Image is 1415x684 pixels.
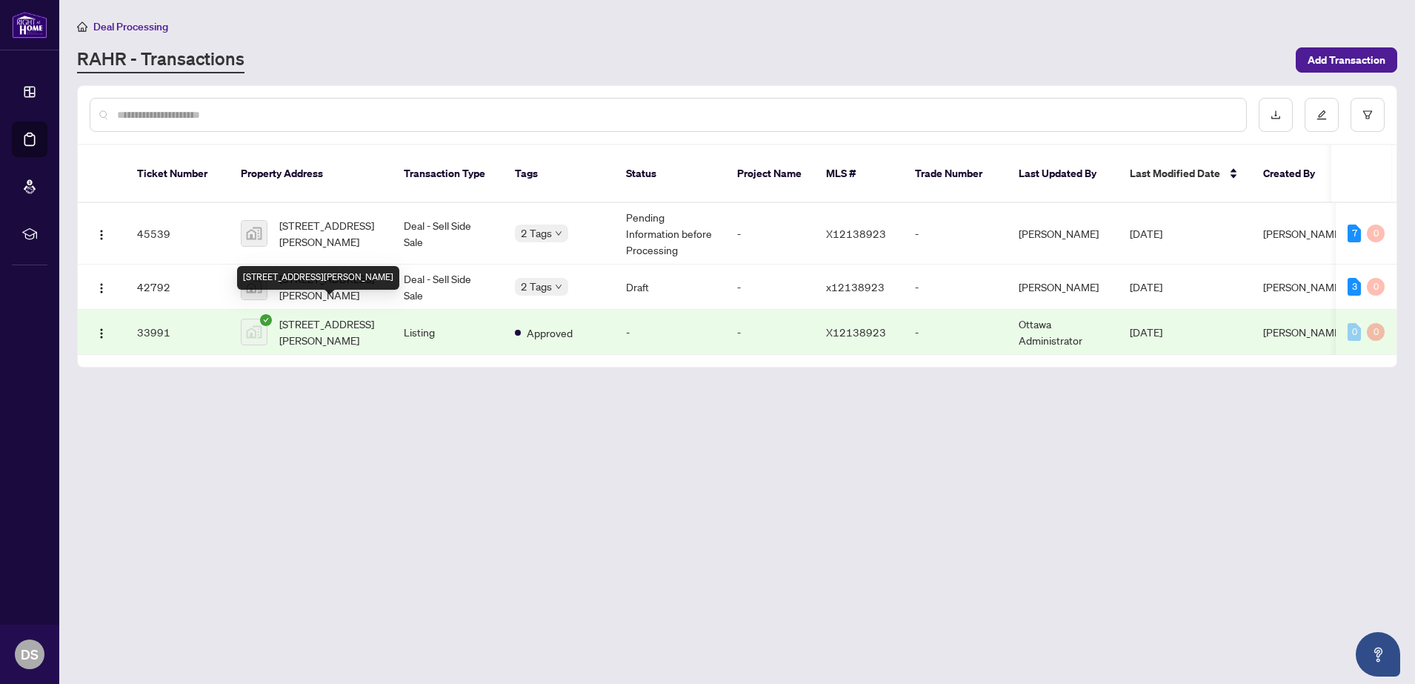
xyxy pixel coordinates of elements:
[1007,145,1118,203] th: Last Updated By
[392,145,503,203] th: Transaction Type
[903,145,1007,203] th: Trade Number
[826,325,886,339] span: X12138923
[1263,325,1343,339] span: [PERSON_NAME]
[90,320,113,344] button: Logo
[725,145,814,203] th: Project Name
[125,203,229,265] td: 45539
[90,222,113,245] button: Logo
[903,265,1007,310] td: -
[21,644,39,665] span: DS
[93,20,168,33] span: Deal Processing
[503,145,614,203] th: Tags
[903,203,1007,265] td: -
[1367,278,1385,296] div: 0
[96,229,107,241] img: Logo
[1130,325,1162,339] span: [DATE]
[1118,145,1251,203] th: Last Modified Date
[392,265,503,310] td: Deal - Sell Side Sale
[555,230,562,237] span: down
[125,310,229,355] td: 33991
[1296,47,1397,73] button: Add Transaction
[125,265,229,310] td: 42792
[77,21,87,32] span: home
[1007,203,1118,265] td: [PERSON_NAME]
[1259,98,1293,132] button: download
[96,328,107,339] img: Logo
[1305,98,1339,132] button: edit
[125,145,229,203] th: Ticket Number
[1356,632,1400,677] button: Open asap
[96,282,107,294] img: Logo
[521,225,552,242] span: 2 Tags
[1348,278,1361,296] div: 3
[77,47,244,73] a: RAHR - Transactions
[1130,280,1162,293] span: [DATE]
[229,145,392,203] th: Property Address
[12,11,47,39] img: logo
[1362,110,1373,120] span: filter
[1316,110,1327,120] span: edit
[725,265,814,310] td: -
[826,280,885,293] span: x12138923
[1351,98,1385,132] button: filter
[725,310,814,355] td: -
[1348,323,1361,341] div: 0
[903,310,1007,355] td: -
[242,319,267,345] img: thumbnail-img
[1348,225,1361,242] div: 7
[1367,225,1385,242] div: 0
[392,310,503,355] td: Listing
[826,227,886,240] span: X12138923
[392,203,503,265] td: Deal - Sell Side Sale
[1251,145,1340,203] th: Created By
[279,316,380,348] span: [STREET_ADDRESS][PERSON_NAME]
[1130,227,1162,240] span: [DATE]
[725,203,814,265] td: -
[90,275,113,299] button: Logo
[1007,310,1118,355] td: Ottawa Administrator
[521,278,552,295] span: 2 Tags
[242,221,267,246] img: thumbnail-img
[614,145,725,203] th: Status
[1263,227,1343,240] span: [PERSON_NAME]
[555,283,562,290] span: down
[237,266,399,290] div: [STREET_ADDRESS][PERSON_NAME]
[1263,280,1343,293] span: [PERSON_NAME]
[614,265,725,310] td: Draft
[279,217,380,250] span: [STREET_ADDRESS][PERSON_NAME]
[1367,323,1385,341] div: 0
[1308,48,1385,72] span: Add Transaction
[527,325,573,341] span: Approved
[614,310,725,355] td: -
[260,314,272,326] span: check-circle
[614,203,725,265] td: Pending Information before Processing
[1007,265,1118,310] td: [PERSON_NAME]
[1130,165,1220,182] span: Last Modified Date
[1271,110,1281,120] span: download
[814,145,903,203] th: MLS #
